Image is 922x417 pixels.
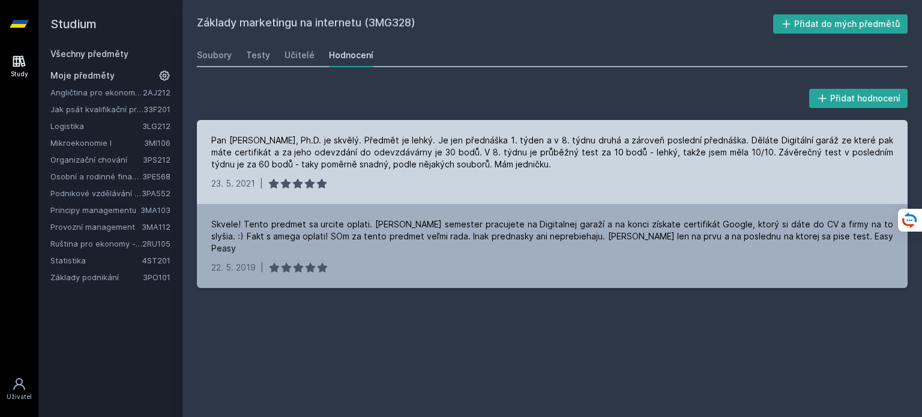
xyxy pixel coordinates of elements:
[50,271,143,283] a: Základy podnikání
[50,187,142,199] a: Podnikové vzdělávání v praxi
[285,49,315,61] div: Učitelé
[50,70,115,82] span: Moje předměty
[50,170,142,182] a: Osobní a rodinné finance
[143,104,170,114] a: 33F201
[50,221,142,233] a: Provozní management
[50,86,143,98] a: Angličtina pro ekonomická studia 2 (B2/C1)
[2,48,36,85] a: Study
[211,218,893,254] div: Skvele! Tento predmet sa urcite oplati. [PERSON_NAME] semester pracujete na Digitalnej garaží a n...
[143,272,170,282] a: 3PO101
[142,239,170,248] a: 2RU105
[329,49,373,61] div: Hodnocení
[261,262,264,274] div: |
[142,172,170,181] a: 3PE568
[50,49,128,59] a: Všechny předměty
[197,49,232,61] div: Soubory
[211,134,893,170] div: Pan [PERSON_NAME], Ph.D. je skvělý. Předmět je lehký. Je jen přednáška 1. týden a v 8. týdnu druh...
[211,178,255,190] div: 23. 5. 2021
[142,121,170,131] a: 3LG212
[211,262,256,274] div: 22. 5. 2019
[2,371,36,407] a: Uživatel
[50,204,140,216] a: Principy managementu
[143,155,170,164] a: 3PS212
[329,43,373,67] a: Hodnocení
[7,392,32,401] div: Uživatel
[246,43,270,67] a: Testy
[50,238,142,250] a: Ruština pro ekonomy - středně pokročilá úroveň 1 (B1)
[809,89,908,108] button: Přidat hodnocení
[142,188,170,198] a: 3PA552
[50,154,143,166] a: Organizační chování
[773,14,908,34] button: Přidat do mých předmětů
[246,49,270,61] div: Testy
[50,254,142,266] a: Statistika
[260,178,263,190] div: |
[143,88,170,97] a: 2AJ212
[50,120,142,132] a: Logistika
[50,137,144,149] a: Mikroekonomie I
[197,43,232,67] a: Soubory
[285,43,315,67] a: Učitelé
[11,70,28,79] div: Study
[142,256,170,265] a: 4ST201
[142,222,170,232] a: 3MA112
[50,103,143,115] a: Jak psát kvalifikační práci
[144,138,170,148] a: 3MI106
[197,14,773,34] h2: Základy marketingu na internetu (3MG328)
[140,205,170,215] a: 3MA103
